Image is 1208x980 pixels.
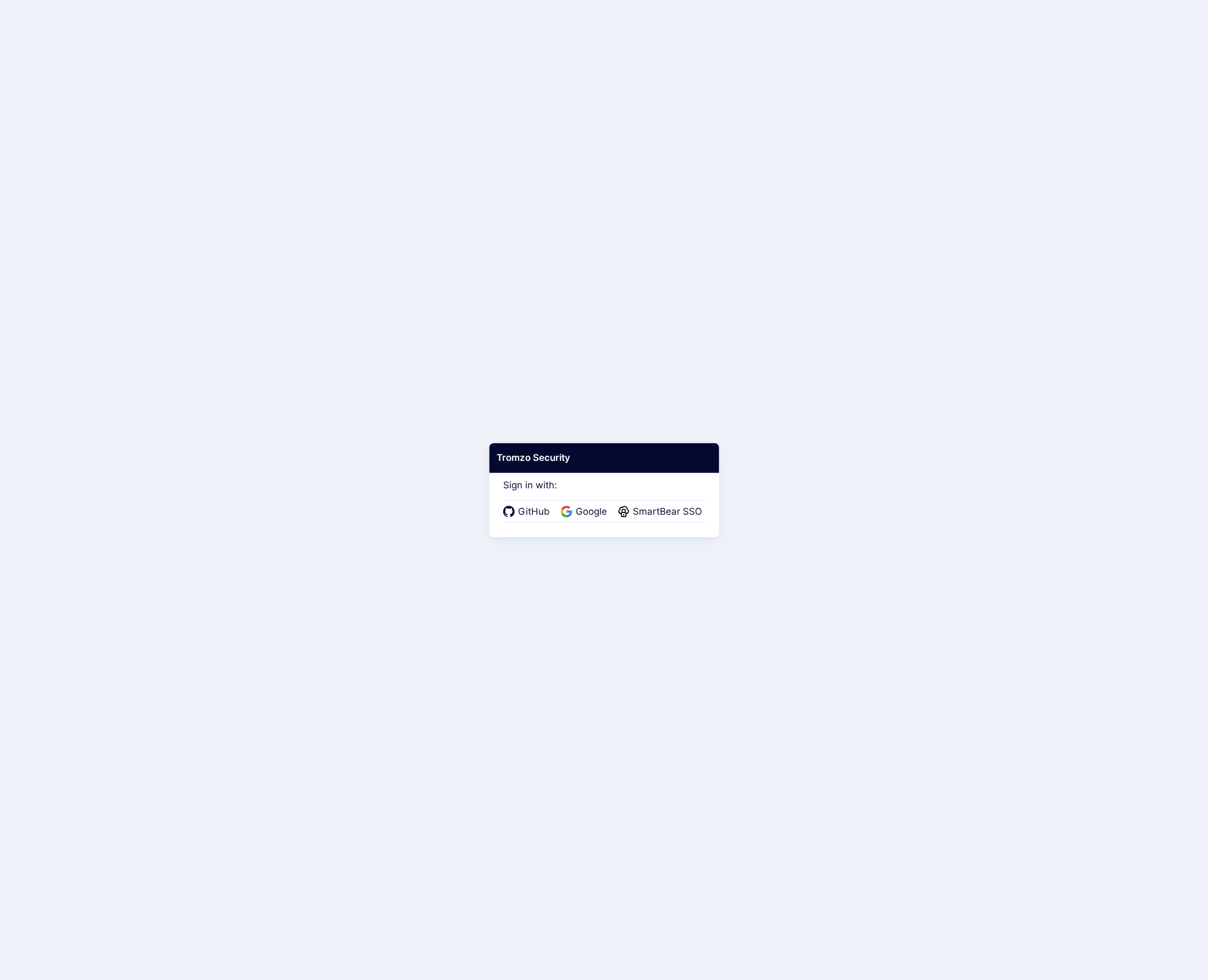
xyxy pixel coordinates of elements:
[572,505,610,519] span: Google
[503,505,553,519] a: GitHub
[503,465,705,523] div: Sign in with:
[515,505,553,519] span: GitHub
[489,443,719,473] div: Tromzo Security
[618,505,705,519] a: SmartBear SSO
[561,505,610,519] a: Google
[630,505,705,519] span: SmartBear SSO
